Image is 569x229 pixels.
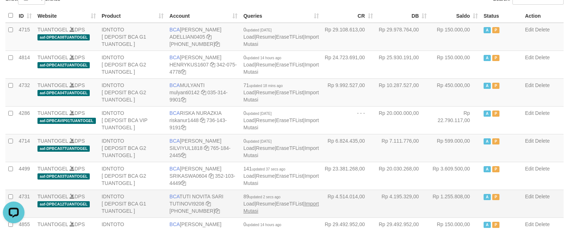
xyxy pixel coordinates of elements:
a: EraseTFList [276,145,303,151]
td: DPS [35,134,99,162]
span: aaf-DPBCA08TUANTOGEL [37,34,90,40]
td: DPS [35,162,99,190]
td: Rp 29.108.613,00 [322,23,376,51]
a: Copy 3521034449 to clipboard [181,180,186,186]
a: Import Mutasi [243,117,319,130]
a: Edit [525,221,534,227]
a: Resume [256,145,275,151]
a: Import Mutasi [243,34,319,47]
a: Edit [525,166,534,172]
td: DPS [35,51,99,78]
span: aaf-DPBCA03TUANTOGEL [37,173,90,180]
a: riskanur1448 [169,117,199,123]
a: SRIKASWA0604 [169,173,207,179]
th: Action [522,9,564,23]
td: IDNTOTO [ DEPOSIT BCA G1 TUANTOGEL ] [99,23,166,51]
span: BCA [169,82,180,88]
td: 4731 [16,190,35,217]
td: IDNTOTO [ DEPOSIT BCA G2 TUANTOGEL ] [99,78,166,106]
a: Copy 5655032115 to clipboard [215,41,220,47]
a: EraseTFList [276,201,303,207]
td: 4732 [16,78,35,106]
td: Rp 150.000,00 [430,51,481,78]
a: Delete [535,55,550,60]
a: mulyanti0142 [169,90,199,95]
button: Open LiveChat chat widget [3,3,25,25]
a: Copy TUTINOVI9208 to clipboard [206,201,211,207]
a: Copy ADELLIAN0405 to clipboard [206,34,212,40]
span: Active [484,55,491,61]
a: Load [243,173,254,179]
td: IDNTOTO [ DEPOSIT BCA G2 TUANTOGEL ] [99,51,166,78]
a: Load [243,145,254,151]
a: Load [243,90,254,95]
a: Load [243,62,254,68]
span: 0 [243,221,281,227]
a: SILVIYUL1818 [169,145,203,151]
a: TUANTOGEL [37,82,68,88]
a: Copy HENRYKUS1607 to clipboard [210,62,215,68]
td: Rp 25.930.191,00 [376,51,430,78]
a: Copy 0353149901 to clipboard [181,97,186,103]
span: | | | [243,82,319,103]
span: | | | [243,138,319,158]
td: Rp 10.287.527,00 [376,78,430,106]
a: TUANTOGEL [37,194,68,199]
a: Load [243,201,254,207]
a: Resume [256,117,275,123]
a: Copy 3420754778 to clipboard [181,69,186,75]
td: [PERSON_NAME] [PHONE_NUMBER] [166,23,240,51]
span: aaf-DPBCAVIP01TUANTOGEL [37,118,96,124]
span: Active [484,111,491,117]
a: Import Mutasi [243,145,319,158]
span: Paused [492,27,499,33]
a: Resume [256,90,275,95]
td: IDNTOTO [ DEPOSIT BCA G2 TUANTOGEL ] [99,162,166,190]
td: Rp 23.381.268,00 [322,162,376,190]
span: | | | [243,194,319,214]
a: Copy SRIKASWA0604 to clipboard [209,173,214,179]
th: DB: activate to sort column ascending [376,9,430,23]
span: | | | [243,55,319,75]
span: aaf-DPBCA02TUANTOGEL [37,62,90,68]
td: Rp 150.000,00 [430,23,481,51]
span: Paused [492,194,499,200]
a: TUANTOGEL [37,110,68,116]
a: Load [243,34,254,40]
span: BCA [169,27,180,33]
a: Resume [256,62,275,68]
a: EraseTFList [276,117,303,123]
span: Active [484,222,491,228]
span: Active [484,83,491,89]
span: aaf-DPBCA12TUANTOGEL [37,201,90,207]
span: updated [DATE] [246,139,271,143]
th: ID: activate to sort column ascending [16,9,35,23]
a: Copy 7361439191 to clipboard [181,125,186,130]
td: DPS [35,23,99,51]
a: EraseTFList [276,90,303,95]
span: Paused [492,111,499,117]
th: Website: activate to sort column ascending [35,9,99,23]
td: Rp 3.609.500,00 [430,162,481,190]
span: | | | [243,110,319,130]
a: EraseTFList [276,62,303,68]
span: aaf-DPBCA07TUANTOGEL [37,146,90,152]
td: 4499 [16,162,35,190]
td: DPS [35,106,99,134]
a: Import Mutasi [243,62,319,75]
span: updated 14 hours ago [246,56,281,60]
span: updated [DATE] [246,28,271,32]
td: Rp 29.978.764,00 [376,23,430,51]
span: updated [DATE] [246,112,271,116]
th: Product: activate to sort column ascending [99,9,166,23]
td: - - - [322,106,376,134]
a: Delete [535,166,550,172]
a: Edit [525,27,534,33]
a: EraseTFList [276,173,303,179]
a: TUANTOGEL [37,55,68,60]
a: TUANTOGEL [37,221,68,227]
td: IDNTOTO [ DEPOSIT BCA G2 TUANTOGEL ] [99,134,166,162]
a: Delete [535,82,550,88]
td: Rp 599.000,00 [430,134,481,162]
a: Delete [535,27,550,33]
